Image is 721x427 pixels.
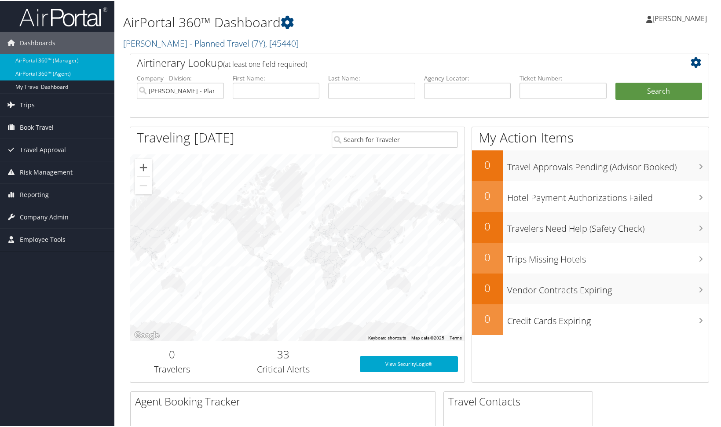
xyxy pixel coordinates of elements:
span: Employee Tools [20,228,66,250]
a: 0Vendor Contracts Expiring [472,273,709,303]
label: Agency Locator: [424,73,511,82]
h2: Agent Booking Tracker [135,393,436,408]
button: Search [615,82,703,99]
a: 0Hotel Payment Authorizations Failed [472,180,709,211]
span: Book Travel [20,116,54,138]
h1: Traveling [DATE] [137,128,234,146]
h2: 33 [220,346,347,361]
h2: Travel Contacts [448,393,593,408]
h2: 0 [472,157,503,172]
h3: Credit Cards Expiring [507,310,709,326]
h3: Trips Missing Hotels [507,248,709,265]
a: 0Trips Missing Hotels [472,242,709,273]
span: Dashboards [20,31,55,53]
a: 0Travelers Need Help (Safety Check) [472,211,709,242]
span: [PERSON_NAME] [652,13,707,22]
button: Zoom in [135,158,152,175]
a: View SecurityLogic® [360,355,458,371]
label: Ticket Number: [520,73,607,82]
img: Google [132,329,161,340]
h2: Airtinerary Lookup [137,55,654,69]
span: Trips [20,93,35,115]
button: Keyboard shortcuts [368,334,406,340]
a: 0Credit Cards Expiring [472,303,709,334]
span: Risk Management [20,161,73,182]
button: Zoom out [135,176,152,193]
a: [PERSON_NAME] - Planned Travel [123,36,299,48]
span: ( 7Y ) [252,36,265,48]
h2: 0 [472,249,503,264]
h3: Critical Alerts [220,362,347,375]
h3: Travelers [137,362,207,375]
a: [PERSON_NAME] [646,4,716,31]
label: First Name: [233,73,320,82]
a: Terms (opens in new tab) [450,335,462,339]
h3: Travelers Need Help (Safety Check) [507,217,709,234]
a: Open this area in Google Maps (opens a new window) [132,329,161,340]
h3: Hotel Payment Authorizations Failed [507,186,709,203]
span: Map data ©2025 [411,335,444,339]
span: Travel Approval [20,138,66,160]
span: (at least one field required) [223,58,307,68]
h2: 0 [472,310,503,325]
h3: Vendor Contracts Expiring [507,279,709,296]
h2: 0 [472,280,503,295]
input: Search for Traveler [332,131,458,147]
h1: My Action Items [472,128,709,146]
label: Company - Division: [137,73,224,82]
h2: 0 [137,346,207,361]
span: Company Admin [20,205,69,227]
h1: AirPortal 360™ Dashboard [123,12,518,31]
h2: 0 [472,218,503,233]
span: Reporting [20,183,49,205]
label: Last Name: [328,73,415,82]
a: 0Travel Approvals Pending (Advisor Booked) [472,150,709,180]
h2: 0 [472,187,503,202]
h3: Travel Approvals Pending (Advisor Booked) [507,156,709,172]
img: airportal-logo.png [19,6,107,26]
span: , [ 45440 ] [265,36,299,48]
